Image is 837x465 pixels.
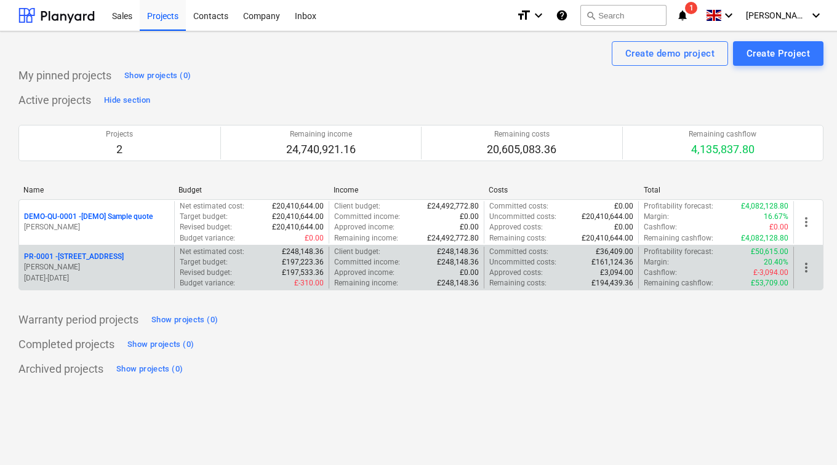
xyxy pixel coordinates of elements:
[180,201,244,212] p: Net estimated cost :
[180,247,244,257] p: Net estimated cost :
[489,257,556,268] p: Uncommitted costs :
[489,268,543,278] p: Approved costs :
[24,262,169,272] p: [PERSON_NAME]
[148,310,221,330] button: Show projects (0)
[596,247,633,257] p: £36,409.00
[489,278,547,288] p: Remaining costs :
[625,46,715,62] div: Create demo project
[644,222,677,232] p: Cashflow :
[644,257,669,268] p: Margin :
[487,142,556,157] p: 20,605,083.36
[733,41,823,66] button: Create Project
[272,212,324,222] p: £20,410,644.00
[751,247,788,257] p: £50,615.00
[685,2,697,14] span: 1
[24,222,169,232] p: [PERSON_NAME]
[106,142,133,157] p: 2
[113,359,186,379] button: Show projects (0)
[676,8,689,23] i: notifications
[334,278,398,288] p: Remaining income :
[180,278,235,288] p: Budget variance :
[23,186,169,194] div: Name
[614,222,633,232] p: £0.00
[178,186,324,194] div: Budget
[741,201,788,212] p: £4,082,128.80
[600,268,633,278] p: £3,094.00
[644,233,713,244] p: Remaining cashflow :
[591,278,633,288] p: £194,439.36
[18,362,103,376] p: Archived projects
[580,5,667,26] button: Search
[127,338,194,352] div: Show projects (0)
[282,257,324,268] p: £197,223.36
[591,257,633,268] p: £161,124.36
[427,201,479,212] p: £24,492,772.80
[180,233,235,244] p: Budget variance :
[531,8,546,23] i: keyboard_arrow_down
[489,222,543,232] p: Approved costs :
[799,260,814,275] span: more_vert
[334,186,479,194] div: Income
[799,215,814,229] span: more_vert
[764,212,788,222] p: 16.67%
[18,312,138,327] p: Warranty period projects
[487,129,556,140] p: Remaining costs
[124,335,197,354] button: Show projects (0)
[437,247,479,257] p: £248,148.36
[516,8,531,23] i: format_size
[644,186,789,194] div: Total
[334,201,380,212] p: Client budget :
[334,222,394,232] p: Approved income :
[18,68,111,83] p: My pinned projects
[751,278,788,288] p: £53,709.00
[101,90,153,110] button: Hide section
[644,212,669,222] p: Margin :
[24,212,169,232] div: DEMO-QU-0001 -[DEMO] Sample quote[PERSON_NAME]
[180,268,232,278] p: Revised budget :
[764,257,788,268] p: 20.40%
[741,233,788,244] p: £4,082,128.80
[460,268,479,278] p: £0.00
[104,93,150,108] div: Hide section
[180,257,228,268] p: Target budget :
[644,268,677,278] p: Cashflow :
[489,201,548,212] p: Committed costs :
[460,222,479,232] p: £0.00
[489,186,634,194] div: Costs
[116,362,183,376] div: Show projects (0)
[775,406,837,465] iframe: Chat Widget
[427,233,479,244] p: £24,492,772.80
[24,252,124,262] p: PR-0001 - [STREET_ADDRESS]
[286,142,356,157] p: 24,740,921.16
[334,257,400,268] p: Committed income :
[746,10,807,20] span: [PERSON_NAME]
[644,278,713,288] p: Remaining cashflow :
[272,222,324,232] p: £20,410,644.00
[582,233,633,244] p: £20,410,644.00
[556,8,568,23] i: Knowledge base
[437,278,479,288] p: £248,148.36
[489,247,548,257] p: Committed costs :
[437,257,479,268] p: £248,148.36
[689,129,756,140] p: Remaining cashflow
[180,222,232,232] p: Revised budget :
[614,201,633,212] p: £0.00
[753,268,788,278] p: £-3,094.00
[747,46,810,62] div: Create Project
[460,212,479,222] p: £0.00
[18,93,91,108] p: Active projects
[124,69,191,83] div: Show projects (0)
[282,268,324,278] p: £197,533.36
[334,212,400,222] p: Committed income :
[121,66,194,85] button: Show projects (0)
[489,212,556,222] p: Uncommitted costs :
[24,273,169,284] p: [DATE] - [DATE]
[644,201,713,212] p: Profitability forecast :
[151,313,218,327] div: Show projects (0)
[334,233,398,244] p: Remaining income :
[305,233,324,244] p: £0.00
[612,41,728,66] button: Create demo project
[24,252,169,283] div: PR-0001 -[STREET_ADDRESS][PERSON_NAME][DATE]-[DATE]
[334,247,380,257] p: Client budget :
